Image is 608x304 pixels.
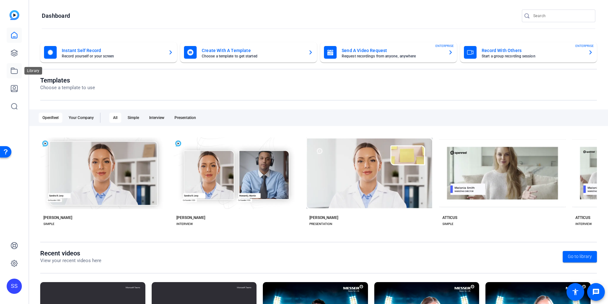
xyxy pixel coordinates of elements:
div: Library [24,67,42,75]
h1: Dashboard [42,12,70,20]
mat-card-subtitle: Request recordings from anyone, anywhere [342,54,443,58]
p: View your recent videos here [40,257,101,264]
mat-icon: accessibility [572,288,579,296]
mat-card-subtitle: Choose a template to get started [202,54,303,58]
button: Instant Self RecordRecord yourself or your screen [40,42,177,63]
div: SIMPLE [43,221,54,227]
span: ENTERPRISE [435,43,454,48]
div: ATTICUS [575,215,590,220]
div: [PERSON_NAME] [176,215,205,220]
div: Your Company [65,113,98,123]
div: Simple [124,113,143,123]
div: ATTICUS [442,215,457,220]
input: Search [533,12,590,20]
button: Create With A TemplateChoose a template to get started [180,42,317,63]
button: Record With OthersStart a group recording sessionENTERPRISE [460,42,597,63]
div: All [109,113,121,123]
span: ENTERPRISE [575,43,594,48]
mat-card-title: Record With Others [482,47,583,54]
button: Send A Video RequestRequest recordings from anyone, anywhereENTERPRISE [320,42,457,63]
a: Go to library [563,251,597,262]
mat-card-subtitle: Record yourself or your screen [62,54,163,58]
mat-icon: message [592,288,600,296]
p: Choose a template to use [40,84,95,91]
span: Go to library [568,253,592,260]
mat-card-title: Instant Self Record [62,47,163,54]
div: [PERSON_NAME] [309,215,338,220]
div: Presentation [171,113,200,123]
div: OpenReel [39,113,62,123]
mat-card-title: Create With A Template [202,47,303,54]
h1: Templates [40,76,95,84]
div: [PERSON_NAME] [43,215,72,220]
img: blue-gradient.svg [9,10,19,20]
div: INTERVIEW [176,221,193,227]
h1: Recent videos [40,249,101,257]
mat-card-subtitle: Start a group recording session [482,54,583,58]
div: Interview [145,113,168,123]
mat-card-title: Send A Video Request [342,47,443,54]
div: PRESENTATION [309,221,332,227]
div: INTERVIEW [575,221,592,227]
div: SIMPLE [442,221,453,227]
div: SS [7,279,22,294]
